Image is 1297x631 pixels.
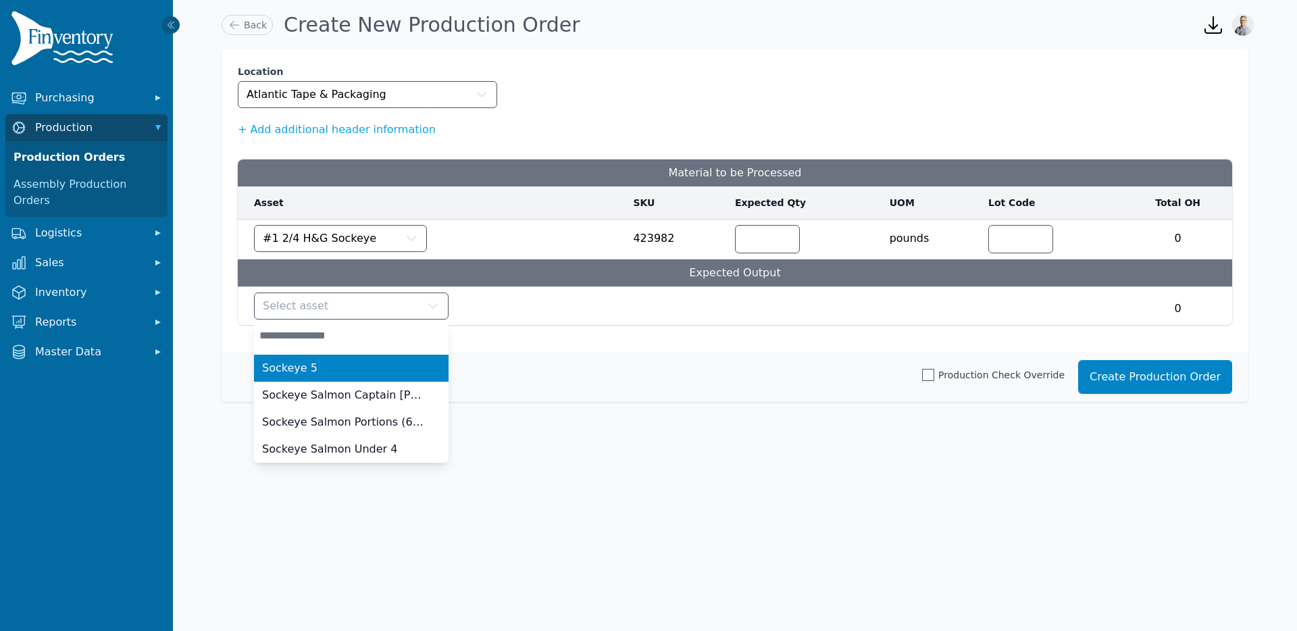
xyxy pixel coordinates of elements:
button: Production [5,114,168,141]
span: Production Check Override [938,368,1065,382]
td: 423982 [625,220,727,259]
a: Production Orders [8,144,165,171]
img: Finventory [11,11,119,71]
button: Master Data [5,338,168,365]
label: Location [238,65,497,78]
th: Lot Code [980,186,1123,220]
span: Sales [35,255,143,271]
span: Reports [35,314,143,330]
td: 0 [1123,287,1232,326]
button: Select asset [254,293,449,320]
th: Asset [238,186,625,220]
span: Logistics [35,225,143,241]
input: Select asset [254,322,449,349]
td: 0 [1123,220,1232,252]
h3: Material to be Processed [238,159,1232,186]
span: Master Data [35,344,143,360]
span: Select asset [263,298,328,314]
button: Reports [5,309,168,336]
button: #1 2/4 H&G Sockeye [254,225,427,252]
button: + Add additional header information [238,122,436,138]
span: #1 2/4 H&G Sockeye [263,230,376,247]
h1: Create New Production Order [284,13,580,37]
th: Expected Qty [727,186,882,220]
a: Back [222,15,273,35]
button: Purchasing [5,84,168,111]
button: Inventory [5,279,168,306]
span: Atlantic Tape & Packaging [247,86,386,103]
span: pounds [890,225,972,247]
button: Atlantic Tape & Packaging [238,81,497,108]
button: Sales [5,249,168,276]
a: Assembly Production Orders [8,171,165,214]
span: Production [35,120,143,136]
th: Total OH [1123,186,1232,220]
th: SKU [625,186,727,220]
td: Expected Output [238,259,1232,287]
th: UOM [882,186,980,220]
span: Inventory [35,284,143,301]
img: Joshua Benton [1232,14,1254,36]
button: Create Production Order [1078,360,1232,394]
button: Logistics [5,220,168,247]
span: Purchasing [35,90,143,106]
